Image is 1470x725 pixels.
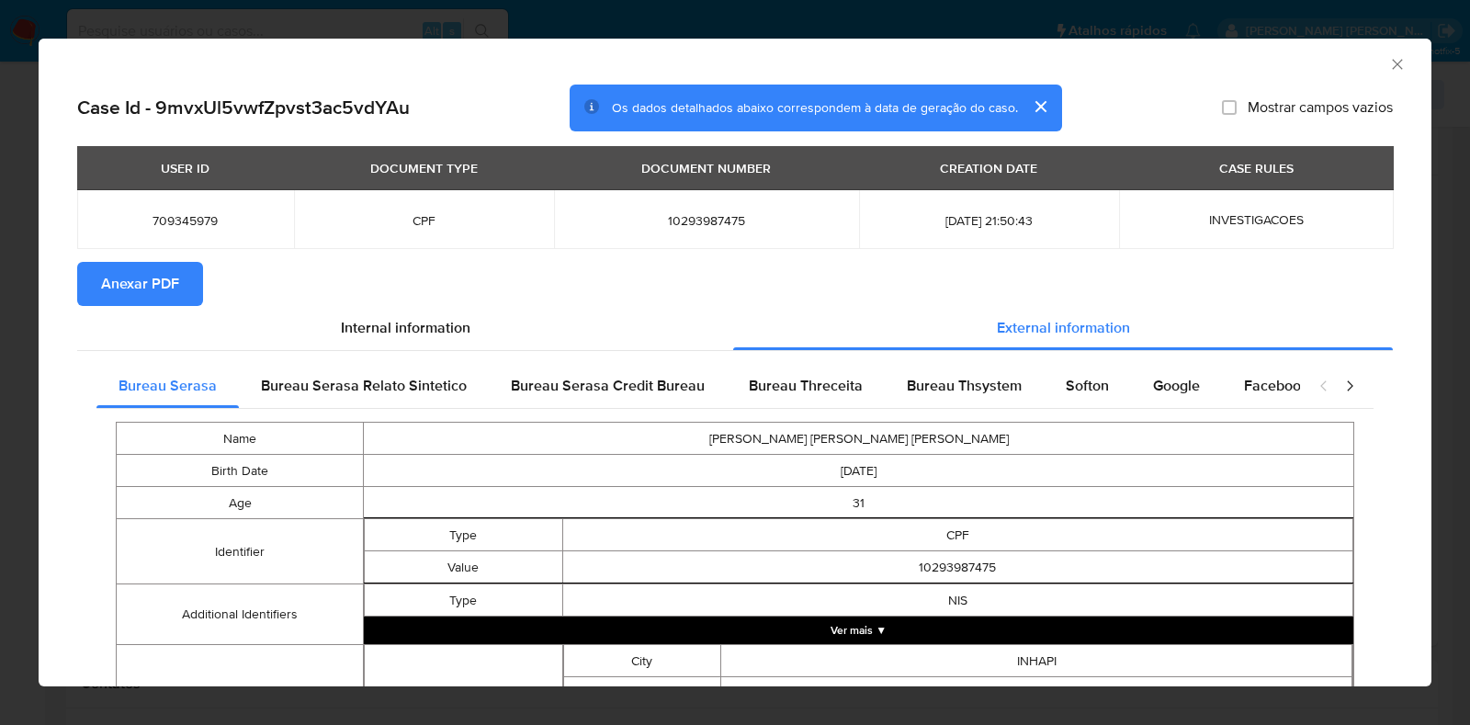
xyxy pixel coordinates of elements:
td: Age [117,487,364,519]
div: CASE RULES [1208,153,1305,184]
td: Name [117,423,364,455]
h2: Case Id - 9mvxUl5vwfZpvst3ac5vdYAu [77,96,410,119]
td: Birth Date [117,455,364,487]
span: Bureau Threceita [749,375,863,396]
span: 10293987475 [576,212,836,229]
td: NIS [562,584,1353,617]
td: Street Address [563,677,721,709]
div: DOCUMENT TYPE [359,153,489,184]
td: Additional Identifiers [117,584,364,645]
div: DOCUMENT NUMBER [630,153,782,184]
td: [PERSON_NAME] [721,677,1352,709]
span: Os dados detalhados abaixo correspondem à data de geração do caso. [612,98,1018,117]
button: Expand array [364,617,1353,644]
td: 31 [364,487,1354,519]
span: Mostrar campos vazios [1248,98,1393,117]
span: Google [1153,375,1200,396]
td: City [563,645,721,677]
div: USER ID [150,153,220,184]
span: [DATE] 21:50:43 [881,212,1098,229]
span: Anexar PDF [101,264,179,304]
td: 10293987475 [562,551,1353,583]
span: External information [997,317,1130,338]
span: CPF [316,212,533,229]
button: Anexar PDF [77,262,203,306]
td: Type [365,519,562,551]
td: Type [365,584,562,617]
td: INHAPI [721,645,1352,677]
td: Identifier [117,519,364,584]
td: [DATE] [364,455,1354,487]
div: Detailed info [77,306,1393,350]
span: 709345979 [99,212,272,229]
td: [PERSON_NAME] [PERSON_NAME] [PERSON_NAME] [364,423,1354,455]
span: Bureau Serasa Relato Sintetico [261,375,467,396]
span: INVESTIGACOES [1209,210,1304,229]
div: CREATION DATE [929,153,1048,184]
td: CPF [562,519,1353,551]
input: Mostrar campos vazios [1222,100,1237,115]
span: Facebook [1244,375,1308,396]
button: cerrar [1018,85,1062,129]
div: closure-recommendation-modal [39,39,1431,686]
div: Detailed external info [96,364,1300,408]
span: Bureau Thsystem [907,375,1022,396]
span: Internal information [341,317,470,338]
span: Bureau Serasa Credit Bureau [511,375,705,396]
span: Softon [1066,375,1109,396]
td: Value [365,551,562,583]
button: Fechar a janela [1388,55,1405,72]
span: Bureau Serasa [119,375,217,396]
